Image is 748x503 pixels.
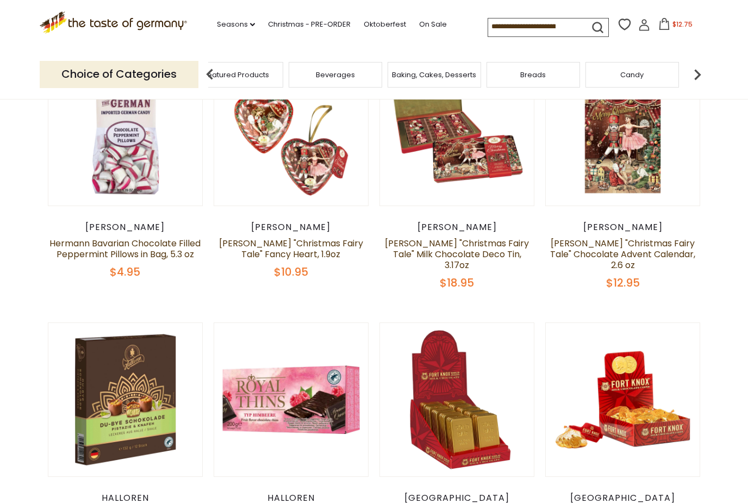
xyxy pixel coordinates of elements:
a: [PERSON_NAME] "Christmas Fairy Tale" Chocolate Advent Calendar, 2.6 oz [550,237,695,271]
a: Featured Products [204,71,269,79]
a: Baking, Cakes, Desserts [392,71,476,79]
div: [PERSON_NAME] [48,222,203,233]
a: Candy [620,71,644,79]
span: $12.75 [672,20,693,29]
p: Choice of Categories [40,61,198,88]
img: Fort Knox Milk Chocolate Gold Coins Mesh Bag, 1.5oz [546,323,700,477]
span: $18.95 [440,275,474,290]
a: On Sale [419,18,447,30]
a: Breads [520,71,546,79]
img: Heidel "Christmas Fairy Tale" Milk Chocolate Deco Tin, 3.17oz [380,52,534,206]
a: Oktoberfest [364,18,406,30]
img: Heidel "Christmas Fairy Tale" Fancy Heart, 1.9oz [214,52,368,206]
div: [PERSON_NAME] [214,222,369,233]
span: $12.95 [606,275,640,290]
span: $10.95 [274,264,308,280]
img: next arrow [687,64,708,85]
span: $4.95 [110,264,140,280]
a: Christmas - PRE-ORDER [268,18,351,30]
img: Heidel "Christmas Fairy Tale" Chocolate Advent Calendar, 2.6 oz [546,52,700,206]
a: [PERSON_NAME] "Christmas Fairy Tale" Milk Chocolate Deco Tin, 3.17oz [385,237,529,271]
a: [PERSON_NAME] "Christmas Fairy Tale" Fancy Heart, 1.9oz [219,237,363,260]
a: Seasons [217,18,255,30]
img: previous arrow [199,64,221,85]
a: Hermann Bavarian Chocolate Filled Peppermint Pillows in Bag, 5.3 oz [49,237,201,260]
button: $12.75 [652,18,699,34]
a: Beverages [316,71,355,79]
div: [PERSON_NAME] [545,222,700,233]
img: Hermann Bavarian Chocolate Filled Peppermint Pillows in Bag, 5.3 oz [48,52,202,206]
div: [PERSON_NAME] [379,222,534,233]
img: Halloren Royal Dark Chocolate Thins with Raspberry, 7.0 oz [214,323,368,477]
img: Fort Knox Milk Chocolate Gold Ingot Bars, 1oz [380,323,534,477]
img: Halloren "Du-Bye" Pistacchio Filled Chocolates, 4.6oz [48,323,202,477]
